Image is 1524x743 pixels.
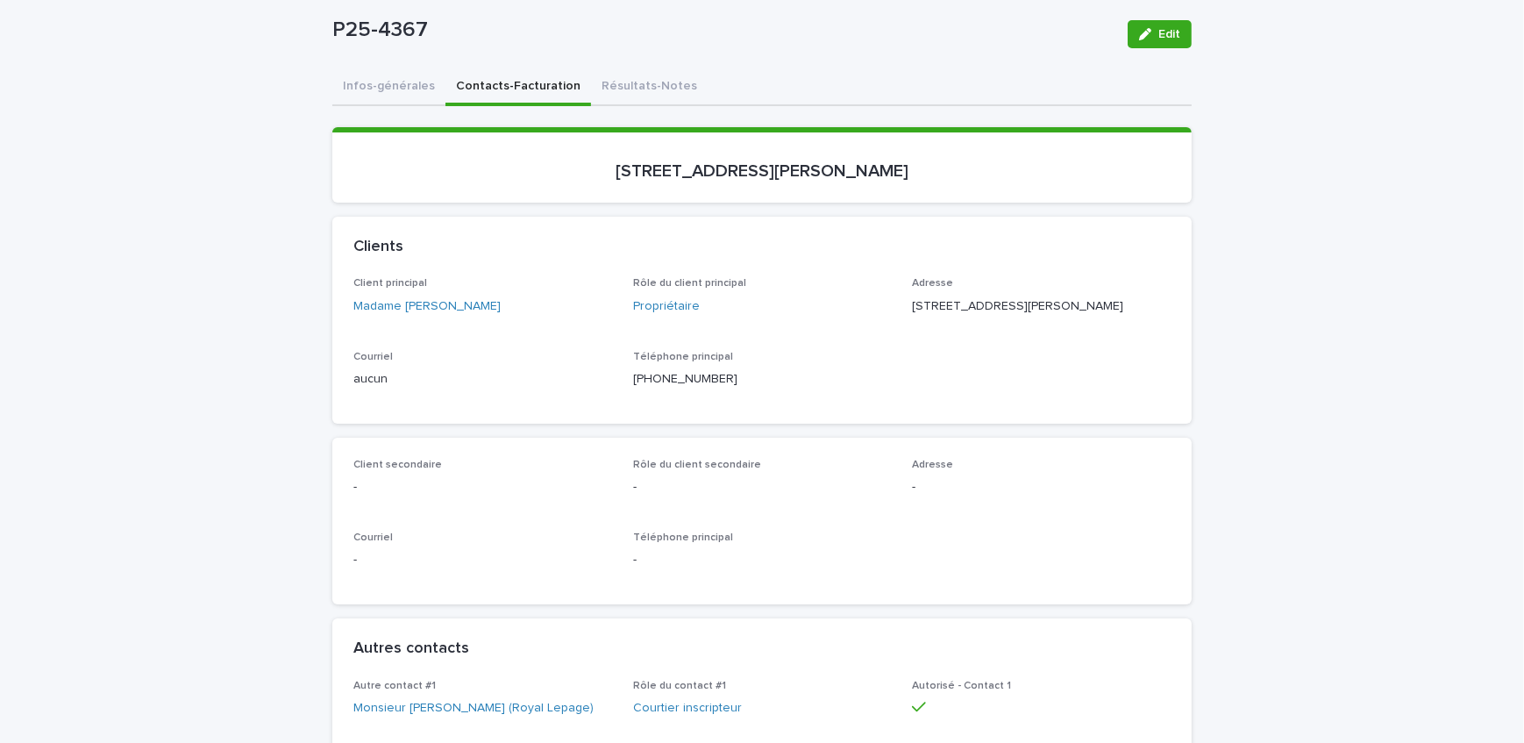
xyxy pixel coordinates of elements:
span: Courriel [353,532,393,543]
p: - [353,551,612,569]
span: Rôle du contact #1 [633,681,726,691]
p: - [633,478,892,497]
span: Client secondaire [353,460,442,470]
a: Monsieur [PERSON_NAME] (Royal Lepage) [353,699,594,718]
span: Téléphone principal [633,532,733,543]
button: Contacts-Facturation [445,69,591,106]
span: Rôle du client secondaire [633,460,761,470]
p: [STREET_ADDRESS][PERSON_NAME] [912,297,1171,316]
p: P25-4367 [332,18,1114,43]
span: Rôle du client principal [633,278,746,289]
a: Madame [PERSON_NAME] [353,297,501,316]
p: - [353,478,612,497]
span: Client principal [353,278,427,289]
span: Autre contact #1 [353,681,436,691]
span: Téléphone principal [633,352,733,362]
span: Courriel [353,352,393,362]
a: Propriétaire [633,297,700,316]
p: [PHONE_NUMBER] [633,370,892,389]
span: Adresse [912,460,953,470]
button: Infos-générales [332,69,445,106]
p: aucun [353,370,612,389]
p: [STREET_ADDRESS][PERSON_NAME] [353,161,1171,182]
span: Edit [1158,28,1180,40]
button: Edit [1128,20,1192,48]
button: Résultats-Notes [591,69,708,106]
h2: Autres contacts [353,639,469,659]
span: Adresse [912,278,953,289]
a: Courtier inscripteur [633,699,742,718]
h2: Clients [353,238,403,257]
p: - [633,551,892,569]
span: Autorisé - Contact 1 [912,681,1011,691]
p: - [912,478,1171,497]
